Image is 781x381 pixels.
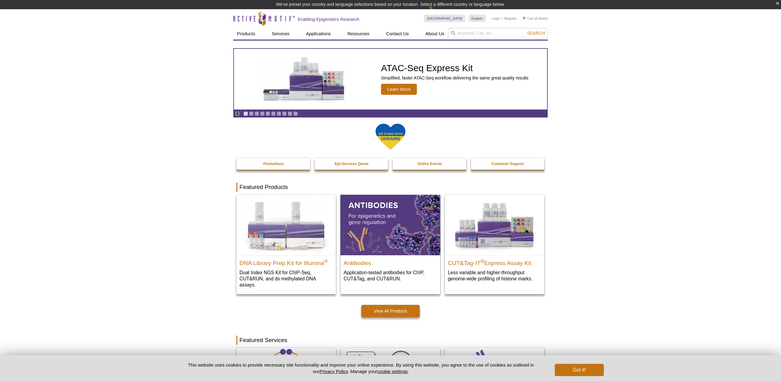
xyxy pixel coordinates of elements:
[268,28,293,40] a: Services
[492,16,500,21] a: Login
[344,257,437,266] h2: Antibodies
[555,364,604,376] button: Got it!
[293,111,298,116] a: Go to slide 10
[344,269,437,282] p: Application-tested antibodies for ChIP, CUT&Tag, and CUT&RUN.
[260,111,265,116] a: Go to slide 4
[448,257,541,266] h2: CUT&Tag-IT Express Assay Kit
[234,49,547,110] article: ATAC-Seq Express Kit
[527,31,545,36] span: Search
[504,16,517,21] a: Register
[523,17,526,20] img: Your Cart
[263,162,284,166] strong: Promotions
[523,16,534,21] a: Cart
[288,111,292,116] a: Go to slide 9
[468,15,486,22] a: English
[375,123,406,150] img: We Stand With Ukraine
[271,111,276,116] a: Go to slide 6
[381,63,528,73] h2: ATAC-Seq Express Kit
[255,111,259,116] a: Go to slide 3
[239,269,333,288] p: Dual Index NGS Kit for ChIP-Seq, CUT&RUN, and ds methylated DNA assays.
[235,111,240,116] a: Toggle autoplay
[315,158,389,170] a: Epi-Services Quote
[298,17,359,22] h2: Enabling Epigenetics Research
[236,336,545,345] h2: Featured Services
[377,369,408,374] button: cookie settings
[234,49,547,110] a: ATAC-Seq Express Kit ATAC-Seq Express Kit Simplified, faster ATAC-Seq workflow delivering the sam...
[254,56,355,102] img: ATAC-Seq Express Kit
[393,158,467,170] a: Online Events
[448,28,548,38] input: Keyword, Cat. No.
[233,28,259,40] a: Products
[266,111,270,116] a: Go to slide 5
[381,84,417,95] span: Learn More
[448,269,541,282] p: Less variable and higher-throughput genome-wide profiling of histone marks​.
[523,15,548,22] li: (0 items)
[277,111,281,116] a: Go to slide 7
[239,257,333,266] h2: DNA Library Prep Kit for Illumina
[382,28,412,40] a: Contact Us
[492,162,524,166] strong: Customer Support
[320,369,348,374] a: Privacy Policy
[249,111,254,116] a: Go to slide 2
[340,195,440,288] a: All Antibodies Antibodies Application-tested antibodies for ChIP, CUT&Tag, and CUT&RUN.
[335,162,368,166] strong: Epi-Services Quote
[340,195,440,255] img: All Antibodies
[480,258,484,264] sup: ®
[381,75,528,81] p: Simplified, faster ATAC-Seq workflow delivering the same great quality results
[429,5,445,19] img: Change Here
[282,111,287,116] a: Go to slide 8
[525,30,547,36] button: Search
[422,28,448,40] a: About Us
[361,305,420,317] a: View All Products
[243,111,248,116] a: Go to slide 1
[236,195,336,294] a: DNA Library Prep Kit for Illumina DNA Library Prep Kit for Illumina® Dual Index NGS Kit for ChIP-...
[445,195,544,288] a: CUT&Tag-IT® Express Assay Kit CUT&Tag-IT®Express Assay Kit Less variable and higher-throughput ge...
[418,162,442,166] strong: Online Events
[324,258,328,264] sup: ®
[236,195,336,255] img: DNA Library Prep Kit for Illumina
[344,28,373,40] a: Resources
[471,158,545,170] a: Customer Support
[302,28,335,40] a: Applications
[177,362,545,375] p: This website uses cookies to provide necessary site functionality and improve your online experie...
[236,158,311,170] a: Promotions
[424,15,465,22] a: [GEOGRAPHIC_DATA]
[445,195,544,255] img: CUT&Tag-IT® Express Assay Kit
[236,183,545,192] h2: Featured Products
